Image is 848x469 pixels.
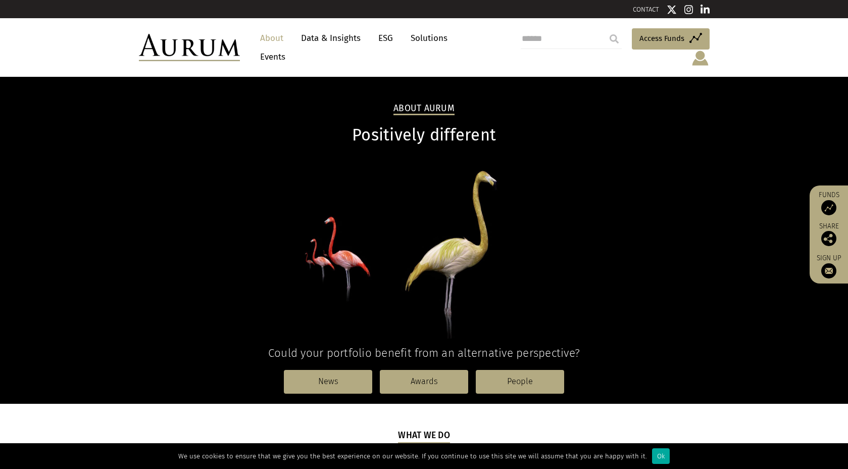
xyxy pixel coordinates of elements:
a: CONTACT [633,6,659,13]
a: Sign up [815,254,843,278]
h2: About Aurum [393,103,455,115]
a: Awards [380,370,468,393]
div: Ok [652,448,670,464]
a: Solutions [406,29,453,48]
a: ESG [373,29,398,48]
input: Submit [604,29,624,49]
img: Sign up to our newsletter [821,263,836,278]
a: About [255,29,288,48]
img: Twitter icon [667,5,677,15]
a: People [476,370,564,393]
img: Instagram icon [684,5,693,15]
a: Funds [815,191,843,215]
img: Aurum [139,34,240,61]
img: Share this post [821,231,836,246]
span: Access Funds [639,32,684,44]
a: News [284,370,372,393]
a: Data & Insights [296,29,366,48]
a: Events [255,48,285,66]
h1: Positively different [139,125,710,145]
a: Access Funds [632,28,710,50]
h5: What we do [398,429,450,443]
h4: Could your portfolio benefit from an alternative perspective? [139,346,710,360]
div: Share [815,223,843,246]
img: Access Funds [821,200,836,215]
img: account-icon.svg [691,50,710,67]
img: Linkedin icon [701,5,710,15]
